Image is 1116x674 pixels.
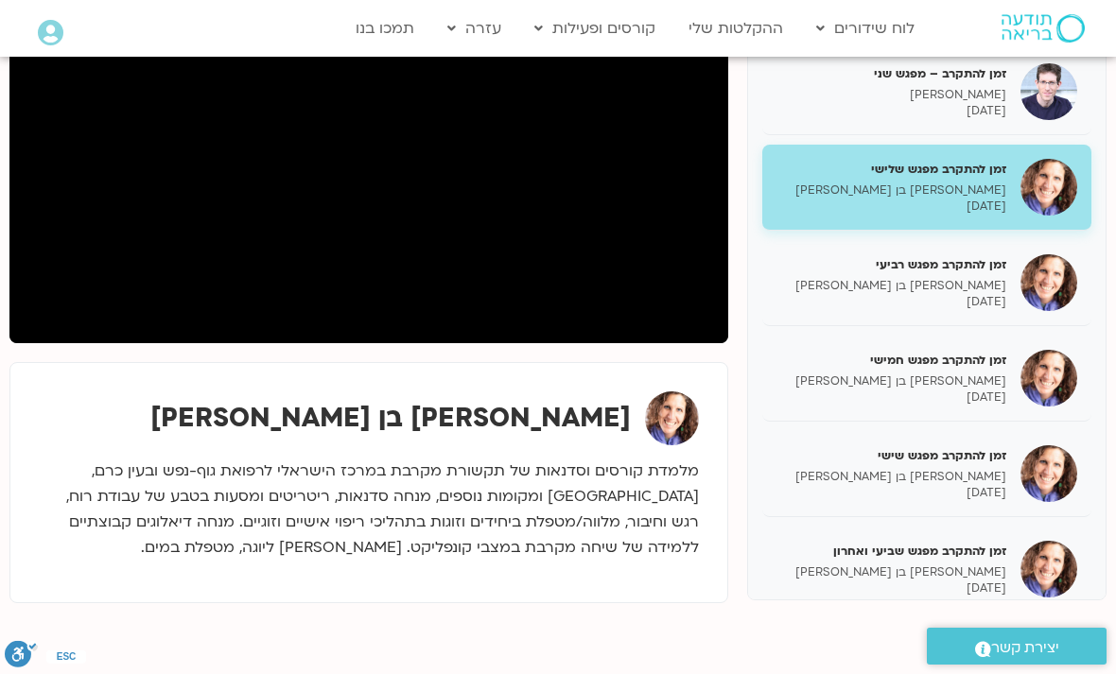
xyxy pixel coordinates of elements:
p: [PERSON_NAME] בן [PERSON_NAME] [776,564,1006,580]
h5: זמן להתקרב מפגש שישי [776,447,1006,464]
img: זמן להתקרב – מפגש שני [1020,63,1077,120]
p: [PERSON_NAME] [776,87,1006,103]
img: שאנייה כהן בן חיים [645,391,699,445]
p: [DATE] [776,103,1006,119]
a: יצירת קשר [927,628,1107,665]
strong: [PERSON_NAME] בן [PERSON_NAME] [150,400,631,436]
img: זמן להתקרב מפגש שישי [1020,445,1077,502]
p: [PERSON_NAME] בן [PERSON_NAME] [776,278,1006,294]
a: לוח שידורים [807,10,924,46]
p: [DATE] [776,389,1006,406]
a: עזרה [438,10,511,46]
span: יצירת קשר [991,635,1059,661]
img: זמן להתקרב מפגש שביעי ואחרון [1020,541,1077,597]
h5: זמן להתקרב מפגש שביעי ואחרון [776,543,1006,560]
p: [DATE] [776,294,1006,310]
p: [DATE] [776,199,1006,215]
a: ההקלטות שלי [679,10,793,46]
img: זמן להתקרב מפגש חמישי [1020,350,1077,406]
img: זמן להתקרב מפגש רביעי [1020,254,1077,311]
p: [PERSON_NAME] בן [PERSON_NAME] [776,469,1006,485]
p: מלמדת קורסים וסדנאות של תקשורת מקרבת במרכז הישראלי לרפואת גוף-נפש ובעין כרם, [GEOGRAPHIC_DATA] ומ... [39,458,699,561]
img: זמן להתקרב מפגש שלישי [1020,159,1077,216]
p: [PERSON_NAME] בן [PERSON_NAME] [776,182,1006,199]
p: [PERSON_NAME] בן [PERSON_NAME] [776,373,1006,389]
a: קורסים ופעילות [525,10,665,46]
img: תודעה בריאה [1002,14,1085,43]
p: [DATE] [776,580,1006,596]
h5: זמן להתקרב מפגש חמישי [776,352,1006,369]
h5: זמן להתקרב – מפגש שני [776,65,1006,82]
a: תמכו בנו [346,10,424,46]
h5: זמן להתקרב מפגש רביעי [776,256,1006,273]
p: [DATE] [776,485,1006,501]
h5: זמן להתקרב מפגש שלישי [776,161,1006,178]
